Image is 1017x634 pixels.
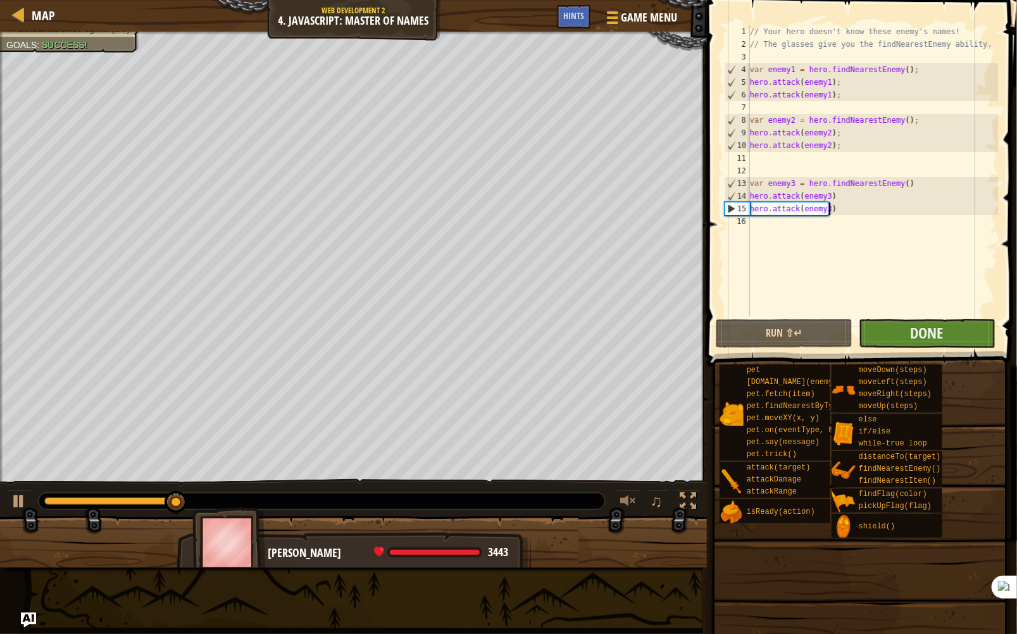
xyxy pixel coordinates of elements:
div: 9 [725,127,750,139]
span: pet.fetch(item) [747,390,815,399]
span: findNearestEnemy() [859,464,941,473]
span: Done [911,323,944,343]
a: Map [25,7,55,24]
span: shield() [859,522,895,531]
button: Ctrl + P: Play [6,490,32,516]
span: findNearestItem() [859,476,936,485]
span: ♫ [651,492,663,511]
span: 3443 [489,544,509,560]
div: 8 [725,114,750,127]
button: Run ⇧↵ [716,319,852,348]
div: 13 [725,177,750,190]
span: attackDamage [747,475,801,484]
div: [PERSON_NAME] [268,545,518,561]
span: moveUp(steps) [859,402,918,411]
span: attack(target) [747,463,811,472]
button: Adjust volume [616,490,642,516]
img: portrait.png [832,459,856,483]
button: Done [859,319,995,348]
div: 10 [725,139,750,152]
span: pet.moveXY(x, y) [747,414,820,423]
img: portrait.png [832,378,856,402]
img: portrait.png [720,469,744,494]
span: Success! [42,40,87,50]
div: 14 [725,190,750,202]
span: else [859,415,877,424]
span: isReady(action) [747,507,815,516]
img: portrait.png [832,421,856,445]
span: pet.say(message) [747,438,820,447]
div: health: 3443 / 3443 [374,547,509,558]
span: Hints [563,9,584,22]
div: 12 [725,165,750,177]
span: if/else [859,427,890,436]
span: pet.findNearestByType(type) [747,402,870,411]
div: 5 [725,76,750,89]
div: 6 [725,89,750,101]
span: [DOMAIN_NAME](enemy) [747,378,838,387]
button: Game Menu [597,5,685,35]
img: thang_avatar_frame.png [192,507,266,578]
button: Toggle fullscreen [675,490,701,516]
span: : [37,40,42,50]
span: Goals [6,40,37,50]
div: 1 [725,25,750,38]
div: 15 [725,202,750,215]
div: 3 [725,51,750,63]
div: 4 [725,63,750,76]
img: portrait.png [832,515,856,539]
span: pet [747,366,761,375]
span: Map [32,7,55,24]
span: moveRight(steps) [859,390,932,399]
button: ♫ [648,490,670,516]
div: 7 [725,101,750,114]
span: findFlag(color) [859,490,927,499]
span: distanceTo(target) [859,452,941,461]
img: portrait.png [720,500,744,525]
div: 11 [725,152,750,165]
span: moveLeft(steps) [859,378,927,387]
span: pet.on(eventType, handler) [747,426,865,435]
img: portrait.png [832,490,856,514]
span: moveDown(steps) [859,366,927,375]
img: portrait.png [720,402,744,426]
div: 16 [725,215,750,228]
span: while-true loop [859,439,927,448]
span: Game Menu [621,9,677,26]
div: 2 [725,38,750,51]
span: pet.trick() [747,450,797,459]
button: Ask AI [21,612,36,628]
span: pickUpFlag(flag) [859,502,932,511]
span: attackRange [747,487,797,496]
